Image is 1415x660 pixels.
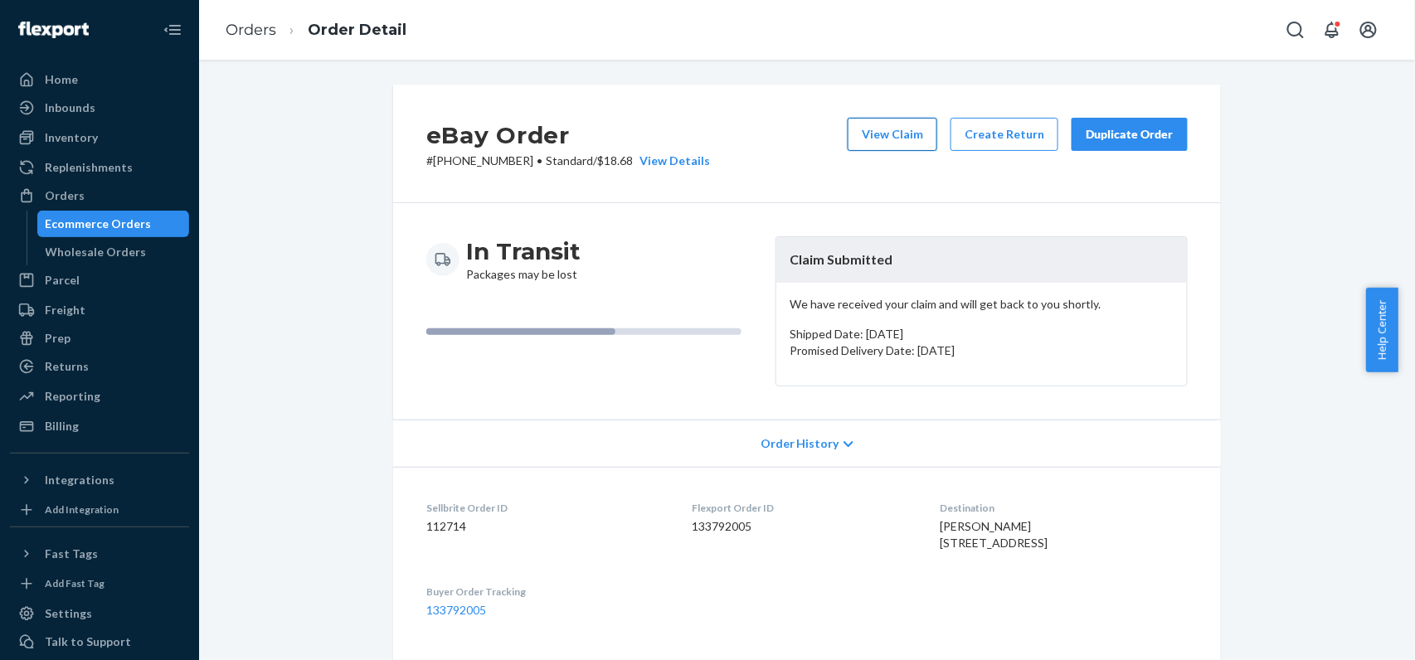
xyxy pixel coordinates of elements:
div: Parcel [45,272,80,289]
dd: 112714 [426,518,665,535]
span: • [537,153,542,167]
button: Close Navigation [156,13,189,46]
dd: 133792005 [692,518,913,535]
button: View Details [633,153,710,169]
p: Shipped Date: [DATE] [790,326,1174,342]
a: Add Fast Tag [10,574,189,594]
span: [PERSON_NAME] [STREET_ADDRESS] [941,519,1048,550]
div: Packages may be lost [466,236,581,283]
a: Prep [10,325,189,352]
div: Returns [45,358,89,375]
a: Add Integration [10,500,189,520]
div: Billing [45,418,79,434]
a: Order Detail [308,21,406,39]
div: Reporting [45,388,100,405]
a: Inbounds [10,95,189,121]
button: View Claim [848,118,937,151]
button: Help Center [1366,288,1398,372]
button: Open Search Box [1279,13,1312,46]
div: Settings [45,605,92,622]
img: Flexport logo [18,22,89,38]
div: Integrations [45,472,114,488]
div: Wholesale Orders [46,244,147,260]
span: Order History [761,435,839,452]
h2: eBay Order [426,118,710,153]
ol: breadcrumbs [212,6,420,55]
div: Duplicate Order [1086,126,1174,143]
button: Open account menu [1352,13,1385,46]
a: Orders [10,182,189,209]
a: Home [10,66,189,93]
dt: Flexport Order ID [692,501,913,515]
div: Fast Tags [45,546,98,562]
a: Reporting [10,383,189,410]
a: Billing [10,413,189,439]
header: Claim Submitted [776,237,1187,283]
a: Freight [10,297,189,323]
button: Duplicate Order [1072,118,1188,151]
p: Promised Delivery Date: [DATE] [790,342,1174,359]
a: Wholesale Orders [37,239,190,265]
a: Returns [10,353,189,380]
div: Replenishments [45,159,133,176]
span: Standard [546,153,593,167]
a: Inventory [10,124,189,151]
button: Integrations [10,467,189,493]
button: Open notifications [1315,13,1349,46]
div: Ecommerce Orders [46,216,152,232]
h3: In Transit [466,236,581,266]
div: Prep [45,330,71,347]
div: Home [45,71,78,88]
a: Parcel [10,267,189,294]
a: Settings [10,600,189,627]
div: Inventory [45,129,98,146]
p: # [PHONE_NUMBER] / $18.68 [426,153,710,169]
div: Add Integration [45,502,119,517]
div: Talk to Support [45,633,131,650]
div: Inbounds [45,99,95,116]
dt: Sellbrite Order ID [426,501,665,515]
a: Talk to Support [10,628,189,655]
button: Fast Tags [10,541,189,567]
div: Orders [45,187,85,204]
dt: Buyer Order Tracking [426,585,665,599]
p: We have received your claim and will get back to you shortly. [790,296,1174,313]
div: Freight [45,302,85,318]
div: Add Fast Tag [45,576,105,590]
a: 133792005 [426,603,486,617]
a: Ecommerce Orders [37,211,190,237]
button: Create Return [951,118,1058,151]
dt: Destination [941,501,1188,515]
a: Orders [226,21,276,39]
a: Replenishments [10,154,189,181]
